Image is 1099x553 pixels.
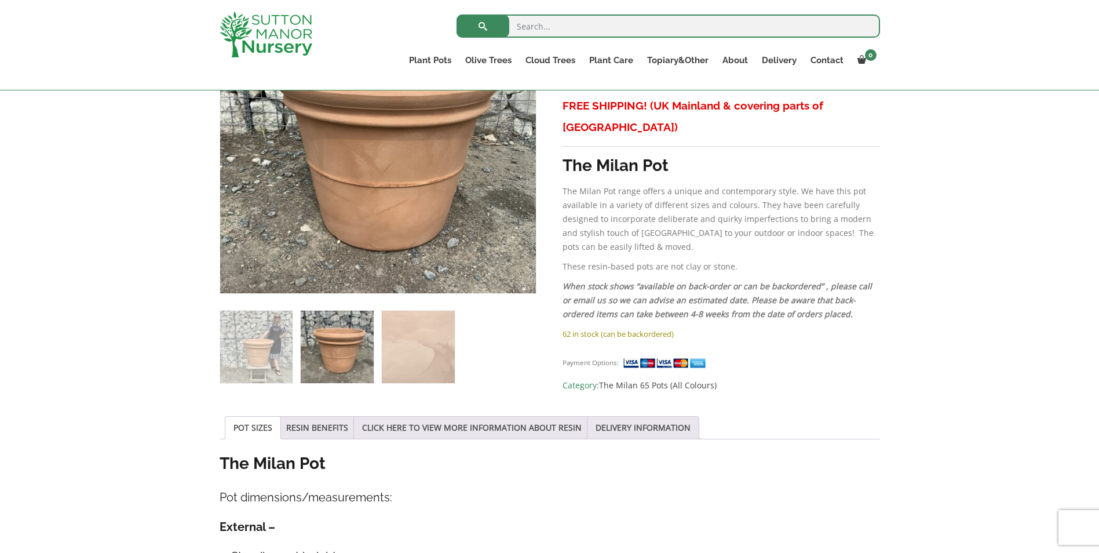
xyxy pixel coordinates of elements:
[220,454,326,473] strong: The Milan Pot
[382,311,454,383] img: The Milan Pot 65 Colour Terracotta - Image 3
[301,311,373,383] img: The Milan Pot 65 Colour Terracotta - Image 2
[640,52,715,68] a: Topiary&Other
[563,281,872,319] em: When stock shows “available on back-order or can be backordered” , please call or email us so we ...
[402,52,458,68] a: Plant Pots
[582,52,640,68] a: Plant Care
[362,417,582,439] a: CLICK HERE TO VIEW MORE INFORMATION ABOUT RESIN
[563,379,879,392] span: Category:
[220,489,880,507] h4: Pot dimensions/measurements:
[596,417,691,439] a: DELIVERY INFORMATION
[804,52,850,68] a: Contact
[563,95,879,138] h3: FREE SHIPPING! (UK Mainland & covering parts of [GEOGRAPHIC_DATA])
[850,52,880,68] a: 0
[563,260,879,274] p: These resin-based pots are not clay or stone.
[715,52,755,68] a: About
[563,358,619,367] small: Payment Options:
[220,12,312,57] img: logo
[623,357,710,369] img: payment supported
[220,520,275,534] strong: External –
[457,14,880,38] input: Search...
[865,49,877,61] span: 0
[220,311,293,383] img: The Milan Pot 65 Colour Terracotta
[233,417,272,439] a: POT SIZES
[563,327,879,341] p: 62 in stock (can be backordered)
[458,52,519,68] a: Olive Trees
[755,52,804,68] a: Delivery
[519,52,582,68] a: Cloud Trees
[599,380,717,391] a: The Milan 65 Pots (All Colours)
[563,156,669,175] strong: The Milan Pot
[286,417,348,439] a: RESIN BENEFITS
[563,184,879,254] p: The Milan Pot range offers a unique and contemporary style. We have this pot available in a varie...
